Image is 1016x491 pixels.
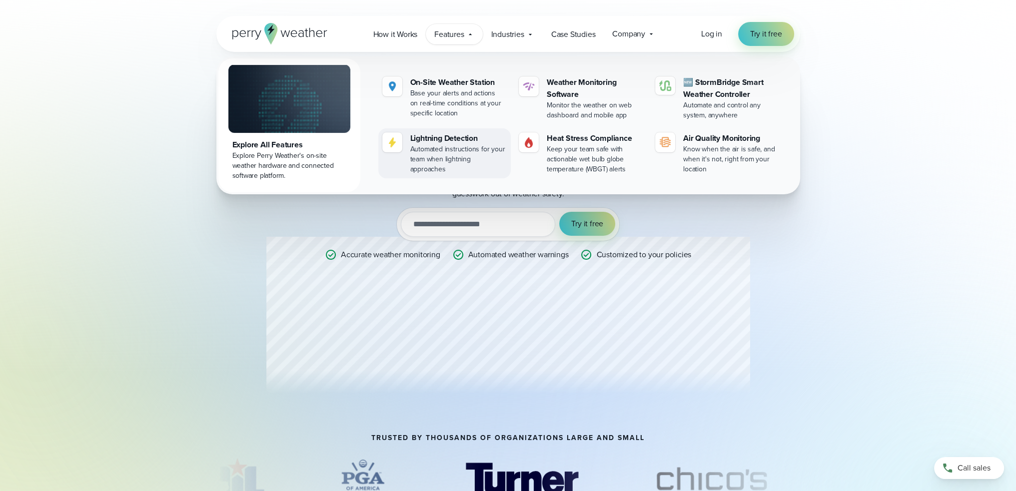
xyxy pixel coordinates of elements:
div: Automate and control any system, anywhere [683,100,780,120]
div: 🆕 StormBridge Smart Weather Controller [683,76,780,100]
p: Automated weather warnings [468,249,569,261]
a: Call sales [934,457,1004,479]
a: Weather Monitoring Software Monitor the weather on web dashboard and mobile app [515,72,647,124]
img: perry weather location [386,80,398,92]
p: Customized to your policies [596,249,691,261]
div: Know when the air is safe, and when it's not, right from your location [683,144,780,174]
div: Explore All Features [232,139,346,151]
a: 🆕 StormBridge Smart Weather Controller Automate and control any system, anywhere [651,72,784,124]
div: Monitor the weather on web dashboard and mobile app [547,100,643,120]
img: stormbridge-icon-V6.svg [659,80,671,91]
div: Lightning Detection [410,132,507,144]
div: Explore Perry Weather's on-site weather hardware and connected software platform. [232,151,346,181]
img: software-icon.svg [523,80,535,92]
div: On-Site Weather Station [410,76,507,88]
span: Try it free [571,218,603,230]
span: Call sales [958,462,991,474]
div: Weather Monitoring Software [547,76,643,100]
div: Heat Stress Compliance [547,132,643,144]
div: Air Quality Monitoring [683,132,780,144]
a: Explore All Features Explore Perry Weather's on-site weather hardware and connected software plat... [218,58,360,192]
a: Try it free [738,22,794,46]
span: Features [434,28,464,40]
img: aqi-icon.svg [659,136,671,148]
a: Lightning Detection Automated instructions for your team when lightning approaches [378,128,511,178]
a: How it Works [365,24,426,44]
a: Log in [701,28,722,40]
h2: TRUSTED BY THOUSANDS OF ORGANIZATIONS LARGE AND SMALL [371,434,645,442]
button: Try it free [559,212,615,236]
div: Base your alerts and actions on real-time conditions at your specific location [410,88,507,118]
p: Accurate weather monitoring [341,249,440,261]
a: Case Studies [543,24,604,44]
a: perry weather heat Heat Stress Compliance Keep your team safe with actionable wet bulb globe temp... [515,128,647,178]
span: Log in [701,28,722,39]
div: Automated instructions for your team when lightning approaches [410,144,507,174]
a: perry weather location On-Site Weather Station Base your alerts and actions on real-time conditio... [378,72,511,122]
a: Air Quality Monitoring Know when the air is safe, and when it's not, right from your location [651,128,784,178]
span: Company [612,28,645,40]
span: Try it free [750,28,782,40]
span: Case Studies [551,28,596,40]
div: Keep your team safe with actionable wet bulb globe temperature (WBGT) alerts [547,144,643,174]
img: lightning-icon.svg [386,136,398,148]
span: Industries [491,28,524,40]
img: perry weather heat [523,136,535,148]
span: How it Works [373,28,418,40]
